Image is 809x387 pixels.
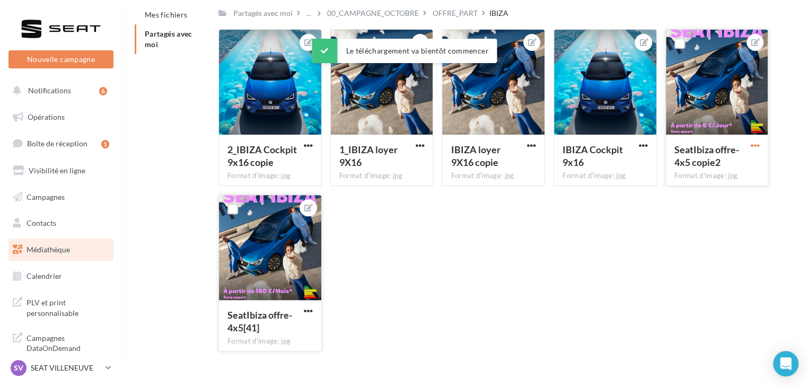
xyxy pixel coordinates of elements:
span: IBIZA Cockpit 9x16 [562,144,623,168]
span: Visibilité en ligne [29,166,85,175]
a: Calendrier [6,265,116,287]
span: SeatIbiza offre-4x5[41] [227,309,292,333]
p: SEAT VILLENEUVE [31,363,101,373]
span: Contacts [27,218,56,227]
span: SV [14,363,23,373]
span: Médiathèque [27,245,70,254]
a: SV SEAT VILLENEUVE [8,358,113,378]
div: Format d'image: jpg [451,171,536,181]
a: Boîte de réception1 [6,132,116,155]
span: Mes fichiers [145,10,187,19]
div: 1 [101,140,109,148]
div: Format d'image: jpg [339,171,425,181]
span: Partagés avec moi [145,29,192,49]
div: 6 [99,87,107,95]
div: 00_CAMPAGNE_OCTOBRE [327,8,419,19]
a: Campagnes DataOnDemand [6,327,116,358]
button: Notifications 6 [6,80,111,102]
span: Calendrier [27,271,62,280]
div: Format d'image: jpg [227,171,313,181]
a: Contacts [6,212,116,234]
a: Médiathèque [6,239,116,261]
span: Campagnes [27,192,65,201]
span: IBIZA loyer 9X16 copie [451,144,500,168]
div: Open Intercom Messenger [773,351,798,376]
a: PLV et print personnalisable [6,291,116,322]
div: Format d'image: jpg [562,171,648,181]
div: Partagés avec moi [233,8,293,19]
div: ... [304,6,313,21]
a: Visibilité en ligne [6,160,116,182]
div: Le téléchargement va bientôt commencer [312,39,497,63]
div: Format d'image: jpg [674,171,760,181]
span: Boîte de réception [27,139,87,148]
button: Nouvelle campagne [8,50,113,68]
span: PLV et print personnalisable [27,295,109,318]
div: IBIZA [489,8,508,19]
a: Opérations [6,106,116,128]
span: Opérations [28,112,65,121]
span: 2_IBIZA Cockpit 9x16 copie [227,144,297,168]
span: 1_IBIZA loyer 9X16 [339,144,398,168]
div: Format d'image: jpg [227,337,313,346]
a: Campagnes [6,186,116,208]
div: OFFRE_PART [433,8,478,19]
span: SeatIbiza offre-4x5 copie2 [674,144,739,168]
span: Notifications [28,86,71,95]
span: Campagnes DataOnDemand [27,331,109,354]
